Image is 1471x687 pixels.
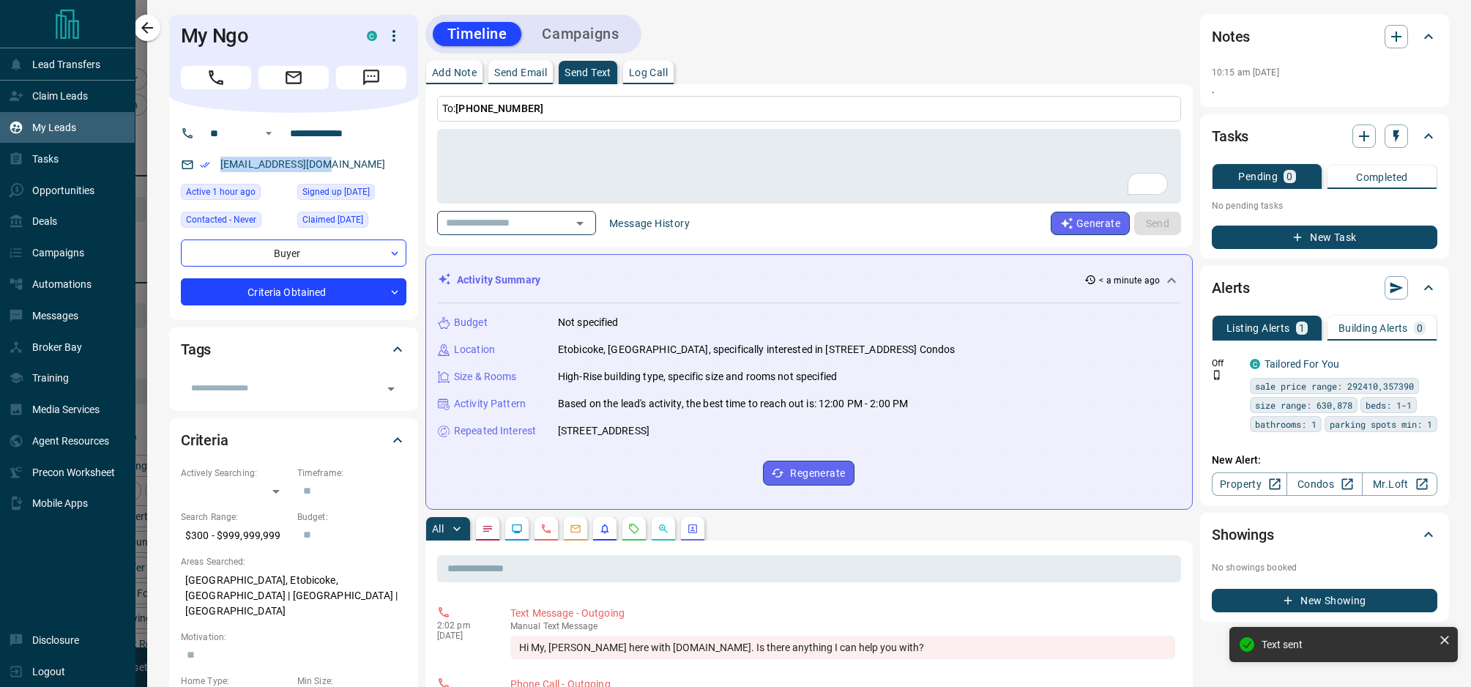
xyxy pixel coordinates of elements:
[454,369,517,385] p: Size & Rooms
[1212,523,1274,546] h2: Showings
[181,338,211,361] h2: Tags
[1212,270,1437,305] div: Alerts
[658,523,669,535] svg: Opportunities
[599,523,611,535] svg: Listing Alerts
[511,523,523,535] svg: Lead Browsing Activity
[181,631,406,644] p: Motivation:
[447,135,1171,198] textarea: To enrich screen reader interactions, please activate Accessibility in Grammarly extension settings
[558,315,619,330] p: Not specified
[1265,358,1339,370] a: Tailored For You
[763,461,854,486] button: Regenerate
[1212,589,1437,612] button: New Showing
[200,160,210,170] svg: Email Verified
[1338,323,1408,333] p: Building Alerts
[1356,172,1408,182] p: Completed
[220,158,386,170] a: [EMAIL_ADDRESS][DOMAIN_NAME]
[297,467,406,480] p: Timeframe:
[302,185,370,199] span: Signed up [DATE]
[1212,19,1437,54] div: Notes
[628,523,640,535] svg: Requests
[1330,417,1432,431] span: parking spots min: 1
[454,396,526,412] p: Activity Pattern
[454,315,488,330] p: Budget
[454,423,536,439] p: Repeated Interest
[1051,212,1130,235] button: Generate
[297,212,406,232] div: Thu Jan 16 2025
[181,184,290,204] div: Mon Aug 18 2025
[1212,195,1437,217] p: No pending tasks
[527,22,633,46] button: Campaigns
[1212,119,1437,154] div: Tasks
[1366,398,1412,412] span: beds: 1-1
[1255,417,1317,431] span: bathrooms: 1
[437,96,1181,122] p: To:
[1286,472,1362,496] a: Condos
[297,510,406,524] p: Budget:
[1417,323,1423,333] p: 0
[181,239,406,267] div: Buyer
[186,212,256,227] span: Contacted - Never
[181,332,406,367] div: Tags
[510,606,1175,621] p: Text Message - Outgoing
[558,423,649,439] p: [STREET_ADDRESS]
[1212,67,1279,78] p: 10:15 am [DATE]
[558,396,908,412] p: Based on the lead's activity, the best time to reach out is: 12:00 PM - 2:00 PM
[438,267,1180,294] div: Activity Summary< a minute ago
[1212,25,1250,48] h2: Notes
[258,66,329,89] span: Email
[510,621,1175,631] p: Text Message
[1262,639,1433,650] div: Text sent
[181,467,290,480] p: Actively Searching:
[1212,125,1248,148] h2: Tasks
[540,523,552,535] svg: Calls
[1226,323,1290,333] p: Listing Alerts
[260,125,278,142] button: Open
[432,67,477,78] p: Add Note
[432,524,444,534] p: All
[302,212,363,227] span: Claimed [DATE]
[181,66,251,89] span: Call
[181,24,345,48] h1: My Ngo
[1212,276,1250,300] h2: Alerts
[510,636,1175,659] div: Hi My, [PERSON_NAME] here with [DOMAIN_NAME]. Is there anything I can help you with?
[454,342,495,357] p: Location
[629,67,668,78] p: Log Call
[336,66,406,89] span: Message
[510,621,541,631] span: manual
[181,510,290,524] p: Search Range:
[1299,323,1305,333] p: 1
[437,620,488,631] p: 2:02 pm
[1238,171,1278,182] p: Pending
[1099,274,1160,287] p: < a minute ago
[367,31,377,41] div: condos.ca
[181,428,228,452] h2: Criteria
[181,278,406,305] div: Criteria Obtained
[1212,517,1437,552] div: Showings
[455,103,543,114] span: [PHONE_NUMBER]
[181,568,406,623] p: [GEOGRAPHIC_DATA], Etobicoke, [GEOGRAPHIC_DATA] | [GEOGRAPHIC_DATA] | [GEOGRAPHIC_DATA]
[457,272,540,288] p: Activity Summary
[433,22,522,46] button: Timeline
[565,67,611,78] p: Send Text
[297,184,406,204] div: Mon Jan 08 2024
[1212,370,1222,380] svg: Push Notification Only
[181,524,290,548] p: $300 - $999,999,999
[687,523,699,535] svg: Agent Actions
[181,423,406,458] div: Criteria
[1362,472,1437,496] a: Mr.Loft
[1255,398,1352,412] span: size range: 630,878
[181,555,406,568] p: Areas Searched:
[558,369,837,385] p: High-Rise building type, specific size and rooms not specified
[570,523,581,535] svg: Emails
[1212,453,1437,468] p: New Alert:
[1212,226,1437,249] button: New Task
[1212,82,1437,97] p: .
[494,67,547,78] p: Send Email
[558,342,956,357] p: Etobicoke, [GEOGRAPHIC_DATA], specifically interested in [STREET_ADDRESS] Condos
[1286,171,1292,182] p: 0
[600,212,699,235] button: Message History
[1212,357,1241,370] p: Off
[570,213,590,234] button: Open
[1212,561,1437,574] p: No showings booked
[1250,359,1260,369] div: condos.ca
